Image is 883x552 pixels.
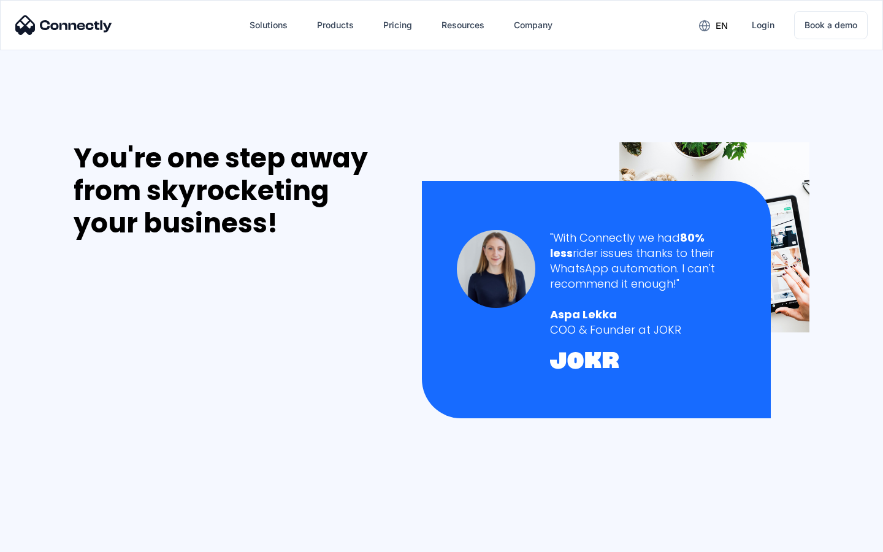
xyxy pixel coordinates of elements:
[550,230,705,261] strong: 80% less
[550,307,617,322] strong: Aspa Lekka
[550,230,736,292] div: "With Connectly we had rider issues thanks to their WhatsApp automation. I can't recommend it eno...
[74,254,258,535] iframe: Form 0
[442,17,484,34] div: Resources
[12,531,74,548] aside: Language selected: English
[752,17,774,34] div: Login
[317,17,354,34] div: Products
[742,10,784,40] a: Login
[25,531,74,548] ul: Language list
[550,322,736,337] div: COO & Founder at JOKR
[716,17,728,34] div: en
[514,17,552,34] div: Company
[373,10,422,40] a: Pricing
[74,142,396,239] div: You're one step away from skyrocketing your business!
[15,15,112,35] img: Connectly Logo
[383,17,412,34] div: Pricing
[250,17,288,34] div: Solutions
[794,11,868,39] a: Book a demo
